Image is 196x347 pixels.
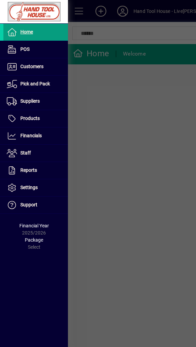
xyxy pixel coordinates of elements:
[20,64,43,69] span: Customers
[20,133,42,138] span: Financials
[20,185,38,190] span: Settings
[20,150,31,156] span: Staff
[20,116,40,121] span: Products
[3,197,68,213] a: Support
[3,179,68,196] a: Settings
[20,81,50,86] span: Pick and Pack
[3,76,68,93] a: Pick and Pack
[3,41,68,58] a: POS
[3,162,68,179] a: Reports
[3,58,68,75] a: Customers
[3,93,68,110] a: Suppliers
[20,202,37,207] span: Support
[19,223,49,228] span: Financial Year
[3,127,68,144] a: Financials
[20,46,30,52] span: POS
[20,167,37,173] span: Reports
[3,110,68,127] a: Products
[20,98,40,104] span: Suppliers
[3,145,68,162] a: Staff
[25,237,43,243] span: Package
[20,29,33,35] span: Home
